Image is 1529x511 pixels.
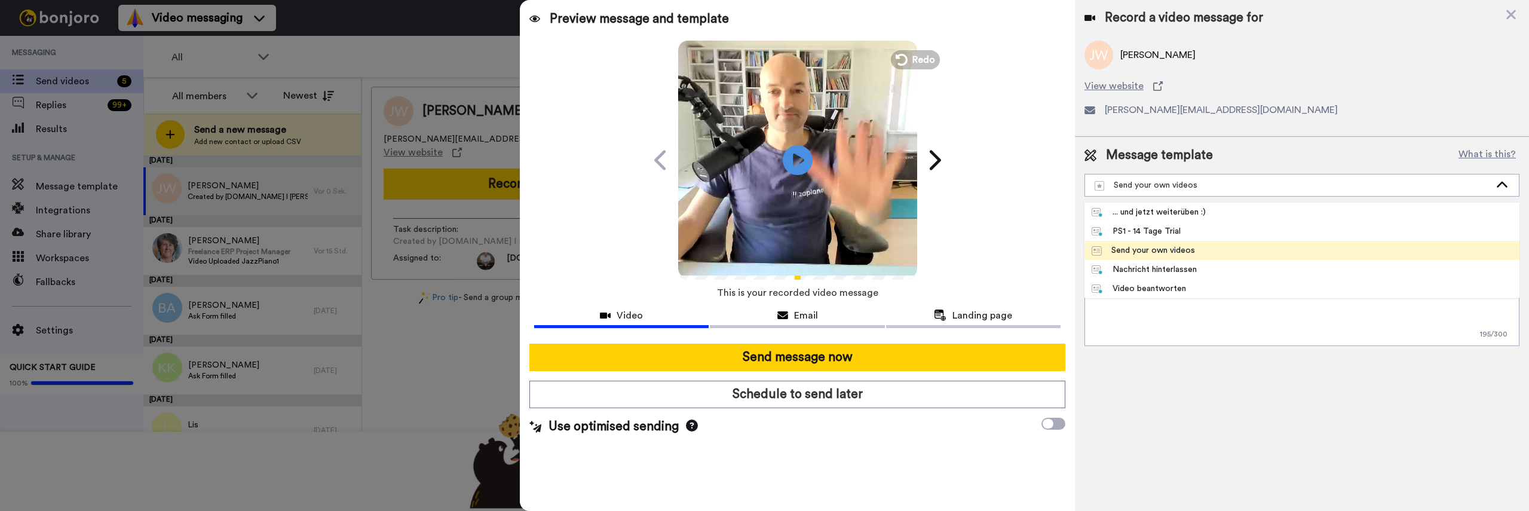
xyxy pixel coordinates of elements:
[529,344,1065,371] button: Send message now
[1105,103,1338,117] span: [PERSON_NAME][EMAIL_ADDRESS][DOMAIN_NAME]
[1092,284,1103,294] img: nextgen-template.svg
[1092,227,1103,237] img: nextgen-template.svg
[1092,246,1102,256] img: Message-temps.svg
[1092,283,1186,295] div: Video beantworten
[1092,208,1103,218] img: nextgen-template.svg
[1106,146,1213,164] span: Message template
[1095,181,1104,191] img: demo-template.svg
[529,381,1065,408] button: Schedule to send later
[1092,264,1197,276] div: Nachricht hinterlassen
[1092,206,1206,218] div: ... und jetzt weiterüben :)
[952,308,1012,323] span: Landing page
[549,418,679,436] span: Use optimised sending
[717,280,878,306] span: This is your recorded video message
[1092,244,1195,256] div: Send your own videos
[1084,79,1144,93] span: View website
[1095,179,1490,191] div: Send your own videos
[794,308,818,323] span: Email
[1455,146,1519,164] button: What is this?
[1092,265,1103,275] img: nextgen-template.svg
[1092,225,1181,237] div: PS1 - 14 Tage Trial
[1084,79,1519,93] a: View website
[617,308,643,323] span: Video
